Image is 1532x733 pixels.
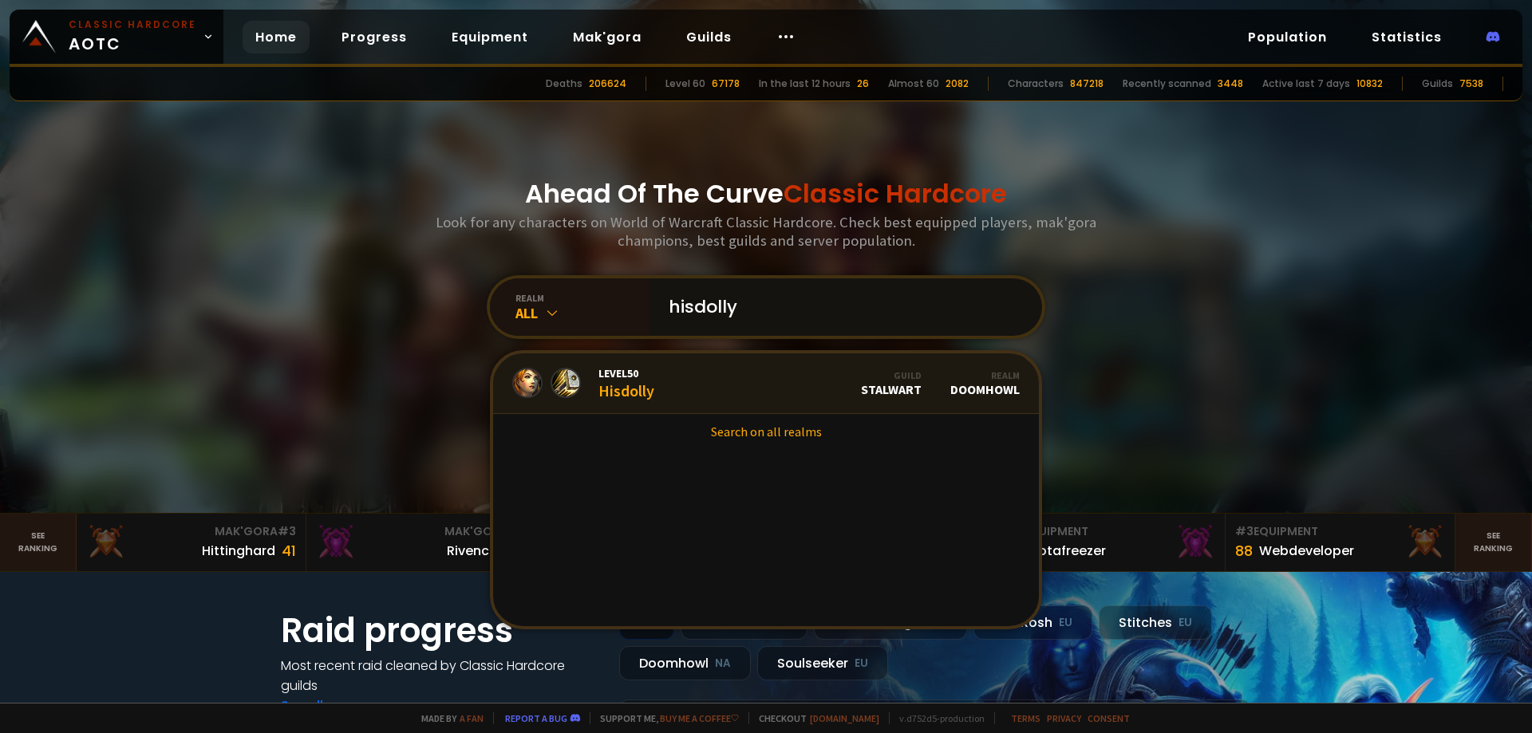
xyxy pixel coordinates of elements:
[973,605,1092,640] div: Nek'Rosh
[282,540,296,562] div: 41
[1099,605,1212,640] div: Stitches
[1005,523,1215,540] div: Equipment
[429,213,1103,250] h3: Look for any characters on World of Warcraft Classic Hardcore. Check best equipped players, mak'g...
[1047,712,1081,724] a: Privacy
[950,369,1020,381] div: Realm
[447,541,497,561] div: Rivench
[329,21,420,53] a: Progress
[546,77,582,91] div: Deaths
[1218,77,1243,91] div: 3448
[493,414,1039,449] a: Search on all realms
[1356,77,1383,91] div: 10832
[759,77,851,91] div: In the last 12 hours
[69,18,196,32] small: Classic Hardcore
[857,77,869,91] div: 26
[77,514,306,571] a: Mak'Gora#3Hittinghard41
[889,712,985,724] span: v. d752d5 - production
[1123,77,1211,91] div: Recently scanned
[1059,615,1072,631] small: EU
[665,77,705,91] div: Level 60
[715,656,731,672] small: NA
[505,712,567,724] a: Report a bug
[1235,523,1254,539] span: # 3
[1029,541,1106,561] div: Notafreezer
[412,712,484,724] span: Made by
[598,366,654,380] span: Level 50
[1179,615,1192,631] small: EU
[493,353,1039,414] a: Level50HisdollyGuildStalwartRealmDoomhowl
[69,18,196,56] span: AOTC
[316,523,526,540] div: Mak'Gora
[281,605,600,656] h1: Raid progress
[1422,77,1453,91] div: Guilds
[619,646,751,680] div: Doomhowl
[1262,77,1350,91] div: Active last 7 days
[784,175,1007,211] span: Classic Hardcore
[1226,514,1455,571] a: #3Equipment88Webdeveloper
[748,712,879,724] span: Checkout
[281,656,600,696] h4: Most recent raid cleaned by Classic Hardcore guilds
[1459,77,1483,91] div: 7538
[515,292,650,304] div: realm
[1235,523,1445,540] div: Equipment
[660,712,739,724] a: Buy me a coffee
[598,366,654,400] div: Hisdolly
[515,304,650,322] div: All
[1011,712,1040,724] a: Terms
[673,21,744,53] a: Guilds
[281,696,385,715] a: See all progress
[439,21,541,53] a: Equipment
[810,712,879,724] a: [DOMAIN_NAME]
[855,656,868,672] small: EU
[861,369,922,397] div: Stalwart
[589,77,626,91] div: 206624
[888,77,939,91] div: Almost 60
[10,10,223,64] a: Classic HardcoreAOTC
[1455,514,1532,571] a: Seeranking
[525,175,1007,213] h1: Ahead Of The Curve
[306,514,536,571] a: Mak'Gora#2Rivench100
[1088,712,1130,724] a: Consent
[950,369,1020,397] div: Doomhowl
[996,514,1226,571] a: #2Equipment88Notafreezer
[946,77,969,91] div: 2082
[590,712,739,724] span: Support me,
[659,278,1023,336] input: Search a character...
[1008,77,1064,91] div: Characters
[861,369,922,381] div: Guild
[1070,77,1104,91] div: 847218
[1259,541,1354,561] div: Webdeveloper
[1359,21,1455,53] a: Statistics
[278,523,296,539] span: # 3
[712,77,740,91] div: 67178
[86,523,296,540] div: Mak'Gora
[757,646,888,680] div: Soulseeker
[560,21,654,53] a: Mak'gora
[243,21,310,53] a: Home
[202,541,275,561] div: Hittinghard
[1235,21,1340,53] a: Population
[1235,540,1253,562] div: 88
[460,712,484,724] a: a fan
